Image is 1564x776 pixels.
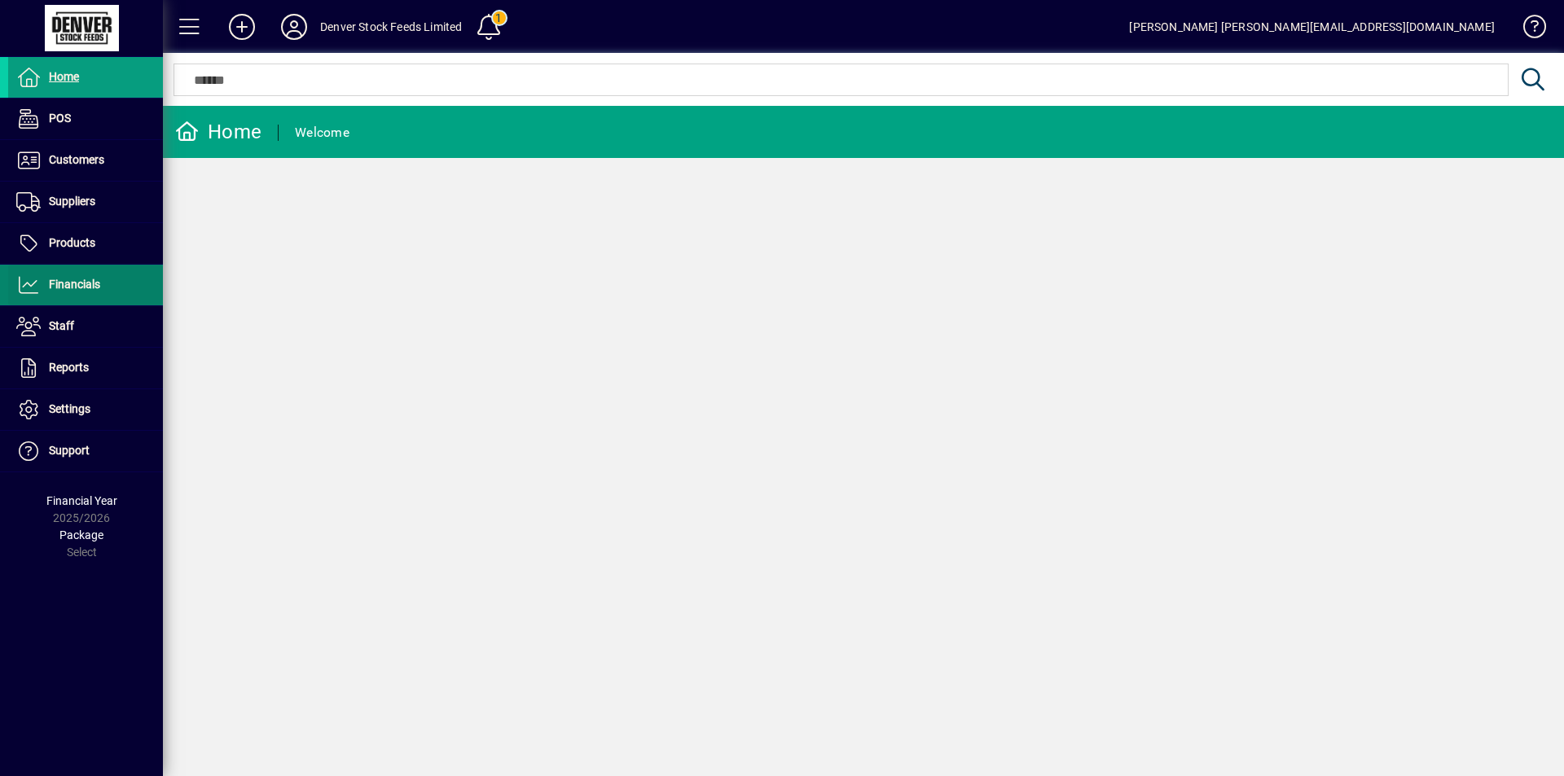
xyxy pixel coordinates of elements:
span: Financial Year [46,494,117,507]
a: POS [8,99,163,139]
a: Settings [8,389,163,430]
a: Customers [8,140,163,181]
a: Knowledge Base [1511,3,1544,56]
button: Add [216,12,268,42]
a: Reports [8,348,163,388]
div: [PERSON_NAME] [PERSON_NAME][EMAIL_ADDRESS][DOMAIN_NAME] [1129,14,1495,40]
a: Support [8,431,163,471]
span: Reports [49,361,89,374]
button: Profile [268,12,320,42]
div: Welcome [295,120,349,146]
span: Support [49,444,90,457]
span: Settings [49,402,90,415]
span: Products [49,236,95,249]
div: Denver Stock Feeds Limited [320,14,463,40]
span: POS [49,112,71,125]
a: Products [8,223,163,264]
span: Suppliers [49,195,95,208]
span: Customers [49,153,104,166]
span: Financials [49,278,100,291]
div: Home [175,119,261,145]
span: Home [49,70,79,83]
a: Financials [8,265,163,305]
a: Staff [8,306,163,347]
span: Staff [49,319,74,332]
span: Package [59,528,103,541]
a: Suppliers [8,182,163,222]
